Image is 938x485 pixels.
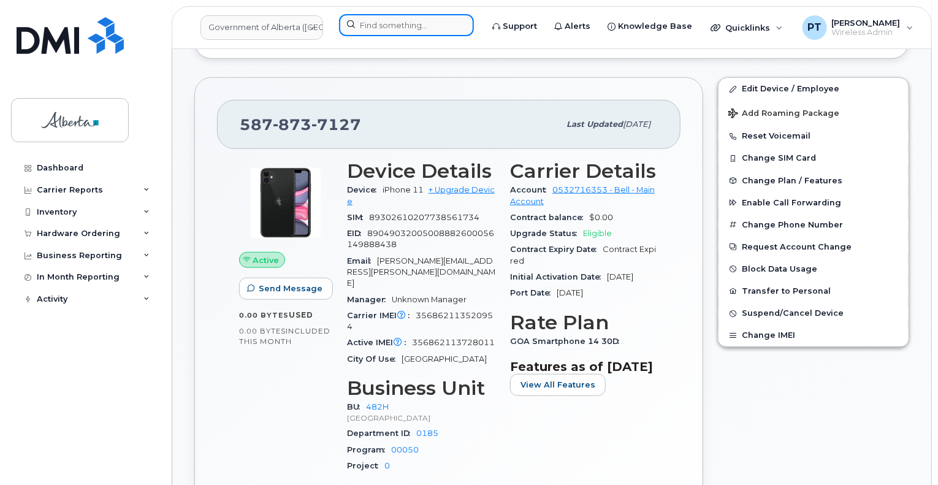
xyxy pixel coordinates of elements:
[510,337,625,346] span: GOA Smartphone 14 30D
[719,125,909,147] button: Reset Voicemail
[742,198,841,207] span: Enable Call Forwarding
[484,14,546,39] a: Support
[510,245,656,265] span: Contract Expired
[832,18,901,28] span: [PERSON_NAME]
[832,28,901,37] span: Wireless Admin
[347,311,416,320] span: Carrier IMEI
[599,14,701,39] a: Knowledge Base
[719,302,909,324] button: Suspend/Cancel Device
[347,445,391,454] span: Program
[583,229,612,238] span: Eligible
[510,185,552,194] span: Account
[510,245,603,254] span: Contract Expiry Date
[702,15,791,40] div: Quicklinks
[289,310,313,319] span: used
[239,278,333,300] button: Send Message
[239,327,286,335] span: 0.00 Bytes
[623,120,650,129] span: [DATE]
[273,115,311,134] span: 873
[347,256,495,288] span: [PERSON_NAME][EMAIL_ADDRESS][PERSON_NAME][DOMAIN_NAME]
[742,309,844,318] span: Suspend/Cancel Device
[510,374,606,396] button: View All Features
[347,229,494,249] span: 89049032005008882600056149888438
[719,192,909,214] button: Enable Call Forwarding
[510,311,658,334] h3: Rate Plan
[510,288,557,297] span: Port Date
[510,213,589,222] span: Contract balance
[347,377,495,399] h3: Business Unit
[725,23,770,32] span: Quicklinks
[402,354,487,364] span: [GEOGRAPHIC_DATA]
[347,160,495,182] h3: Device Details
[311,115,361,134] span: 7127
[719,236,909,258] button: Request Account Change
[347,402,366,411] span: BU
[239,311,289,319] span: 0.00 Bytes
[253,254,280,266] span: Active
[719,78,909,100] a: Edit Device / Employee
[719,147,909,169] button: Change SIM Card
[589,213,613,222] span: $0.00
[392,295,467,304] span: Unknown Manager
[347,461,384,470] span: Project
[347,413,495,423] p: [GEOGRAPHIC_DATA]
[369,213,479,222] span: 89302610207738561734
[546,14,599,39] a: Alerts
[416,429,438,438] a: 0185
[339,14,474,36] input: Find something...
[510,272,607,281] span: Initial Activation Date
[503,20,537,32] span: Support
[347,295,392,304] span: Manager
[347,338,412,347] span: Active IMEI
[510,359,658,374] h3: Features as of [DATE]
[807,20,822,35] span: PT
[259,283,322,294] span: Send Message
[565,20,590,32] span: Alerts
[566,120,623,129] span: Last updated
[719,100,909,125] button: Add Roaming Package
[510,160,658,182] h3: Carrier Details
[510,185,655,205] a: 0532716353 - Bell - Main Account
[384,461,390,470] a: 0
[412,338,495,347] span: 356862113728011
[391,445,419,454] a: 00050
[347,354,402,364] span: City Of Use
[347,429,416,438] span: Department ID
[557,288,583,297] span: [DATE]
[742,176,842,185] span: Change Plan / Features
[347,213,369,222] span: SIM
[347,311,493,331] span: 356862113520954
[366,402,389,411] a: 482H
[719,214,909,236] button: Change Phone Number
[347,185,383,194] span: Device
[249,166,322,240] img: iPhone_11.jpg
[240,115,361,134] span: 587
[347,229,367,238] span: EID
[719,324,909,346] button: Change IMEI
[510,229,583,238] span: Upgrade Status
[794,15,922,40] div: Penny Tse
[383,185,424,194] span: iPhone 11
[618,20,692,32] span: Knowledge Base
[347,185,495,205] a: + Upgrade Device
[719,170,909,192] button: Change Plan / Features
[347,256,377,265] span: Email
[728,109,839,120] span: Add Roaming Package
[200,15,323,40] a: Government of Alberta (GOA)
[719,258,909,280] button: Block Data Usage
[520,379,595,391] span: View All Features
[607,272,633,281] span: [DATE]
[719,280,909,302] button: Transfer to Personal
